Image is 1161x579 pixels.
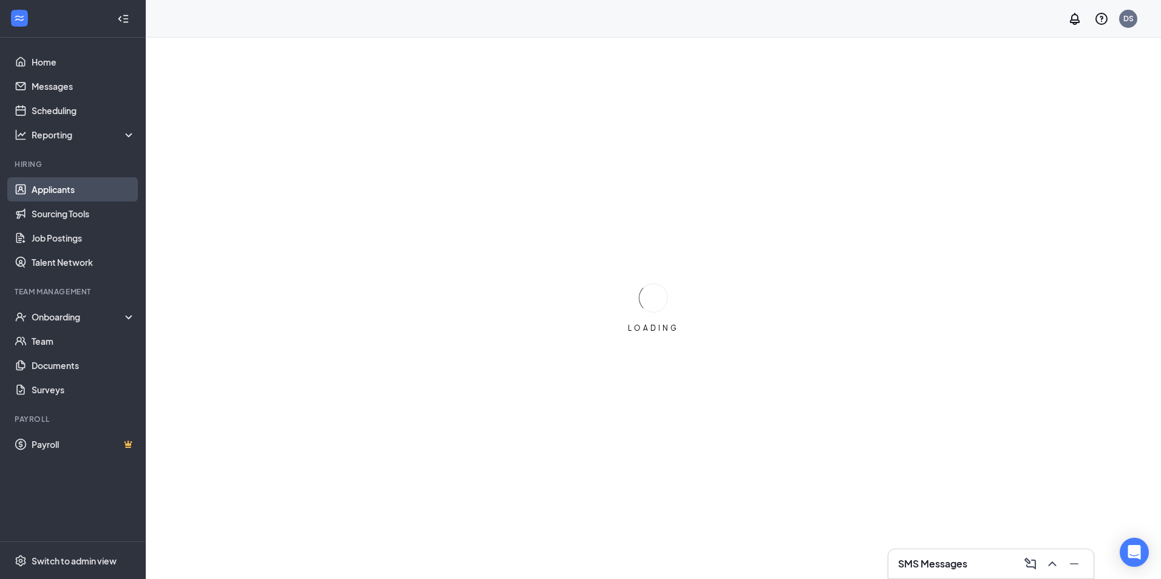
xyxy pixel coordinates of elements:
[32,311,125,323] div: Onboarding
[32,378,135,402] a: Surveys
[1120,538,1149,567] div: Open Intercom Messenger
[15,286,133,297] div: Team Management
[32,98,135,123] a: Scheduling
[15,555,27,567] svg: Settings
[15,129,27,141] svg: Analysis
[1064,554,1084,574] button: Minimize
[32,74,135,98] a: Messages
[1067,557,1081,571] svg: Minimize
[32,353,135,378] a: Documents
[32,329,135,353] a: Team
[32,201,135,226] a: Sourcing Tools
[32,555,117,567] div: Switch to admin view
[32,50,135,74] a: Home
[32,250,135,274] a: Talent Network
[117,13,129,25] svg: Collapse
[1043,554,1062,574] button: ChevronUp
[1045,557,1060,571] svg: ChevronUp
[1094,12,1109,26] svg: QuestionInfo
[32,177,135,201] a: Applicants
[32,226,135,250] a: Job Postings
[32,129,136,141] div: Reporting
[1021,554,1040,574] button: ComposeMessage
[15,159,133,169] div: Hiring
[1023,557,1038,571] svg: ComposeMessage
[15,414,133,424] div: Payroll
[13,12,26,24] svg: WorkstreamLogo
[898,557,967,571] h3: SMS Messages
[1067,12,1082,26] svg: Notifications
[623,323,684,333] div: LOADING
[32,432,135,456] a: PayrollCrown
[15,311,27,323] svg: UserCheck
[1123,13,1134,24] div: DS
